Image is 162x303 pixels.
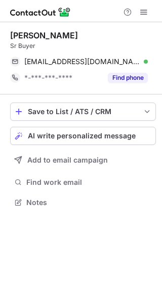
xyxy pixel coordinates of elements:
button: Add to email campaign [10,151,156,169]
div: Save to List / ATS / CRM [28,108,138,116]
span: Add to email campaign [27,156,108,164]
img: ContactOut v5.3.10 [10,6,71,18]
div: Sr Buyer [10,41,156,50]
button: AI write personalized message [10,127,156,145]
span: Find work email [26,178,152,187]
button: Reveal Button [108,73,148,83]
button: save-profile-one-click [10,103,156,121]
button: Notes [10,195,156,210]
span: [EMAIL_ADDRESS][DOMAIN_NAME] [24,57,140,66]
button: Find work email [10,175,156,189]
span: AI write personalized message [28,132,136,140]
span: Notes [26,198,152,207]
div: [PERSON_NAME] [10,30,78,40]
